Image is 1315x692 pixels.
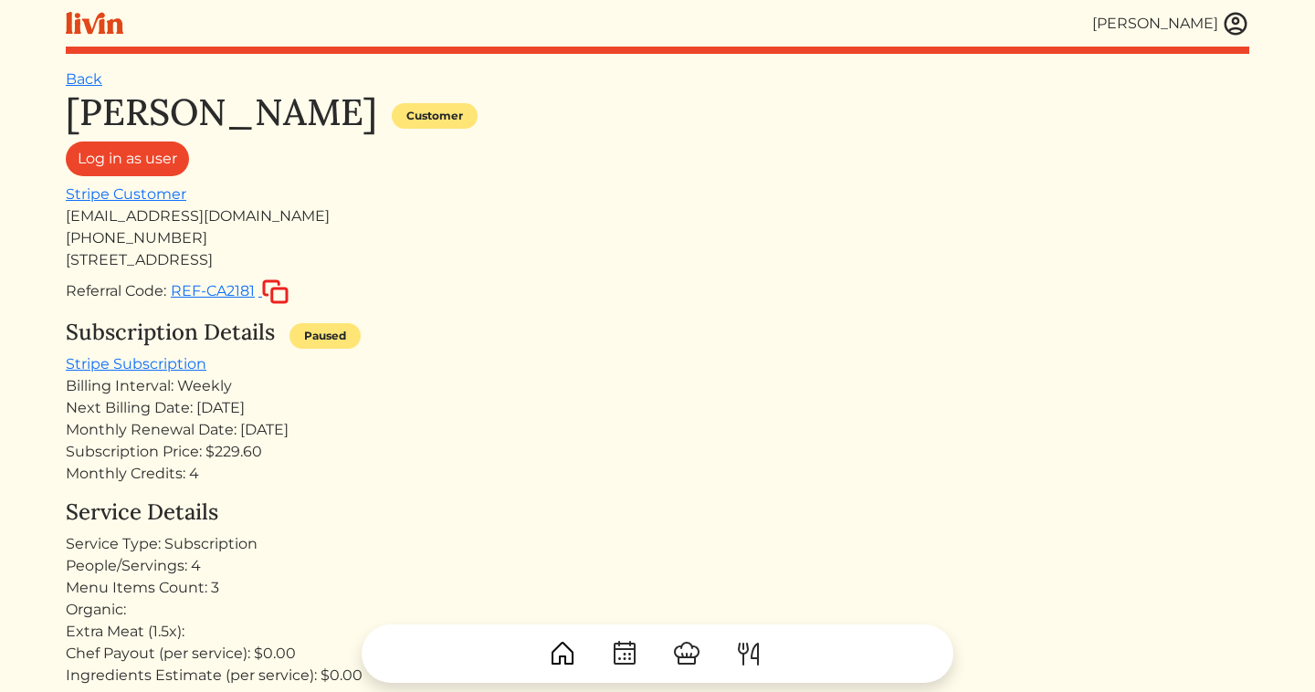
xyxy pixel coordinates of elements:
div: [EMAIL_ADDRESS][DOMAIN_NAME] [66,205,1249,227]
a: Back [66,70,102,88]
div: People/Servings: 4 [66,555,1249,577]
button: REF-CA2181 [170,278,289,305]
a: Log in as user [66,142,189,176]
div: Subscription Price: $229.60 [66,441,1249,463]
img: ForkKnife-55491504ffdb50bab0c1e09e7649658475375261d09fd45db06cec23bce548bf.svg [734,639,763,668]
div: Paused [289,323,361,349]
h4: Service Details [66,499,1249,526]
div: Monthly Credits: 4 [66,463,1249,485]
a: Stripe Customer [66,185,186,203]
img: user_account-e6e16d2ec92f44fc35f99ef0dc9cddf60790bfa021a6ecb1c896eb5d2907b31c.svg [1222,10,1249,37]
div: Next Billing Date: [DATE] [66,397,1249,419]
div: Service Type: Subscription [66,533,1249,555]
h4: Subscription Details [66,320,275,346]
span: Referral Code: [66,282,166,299]
div: Billing Interval: Weekly [66,375,1249,397]
div: [PHONE_NUMBER] [66,227,1249,249]
img: House-9bf13187bcbb5817f509fe5e7408150f90897510c4275e13d0d5fca38e0b5951.svg [548,639,577,668]
img: livin-logo-a0d97d1a881af30f6274990eb6222085a2533c92bbd1e4f22c21b4f0d0e3210c.svg [66,12,123,35]
img: CalendarDots-5bcf9d9080389f2a281d69619e1c85352834be518fbc73d9501aef674afc0d57.svg [610,639,639,668]
div: Organic: [66,599,1249,621]
a: Stripe Subscription [66,355,206,372]
h1: [PERSON_NAME] [66,90,377,134]
img: copy-c88c4d5ff2289bbd861d3078f624592c1430c12286b036973db34a3c10e19d95.svg [262,279,289,304]
div: Menu Items Count: 3 [66,577,1249,599]
div: [PERSON_NAME] [1092,13,1218,35]
div: Monthly Renewal Date: [DATE] [66,419,1249,441]
div: Customer [392,103,478,129]
img: ChefHat-a374fb509e4f37eb0702ca99f5f64f3b6956810f32a249b33092029f8484b388.svg [672,639,701,668]
div: [STREET_ADDRESS] [66,249,1249,271]
span: REF-CA2181 [171,282,255,299]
